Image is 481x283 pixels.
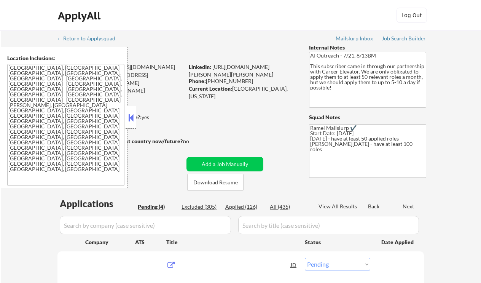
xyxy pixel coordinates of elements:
div: Job Search Builder [382,36,426,41]
div: Pending (4) [138,203,176,211]
div: Next [403,203,415,210]
div: [PHONE_NUMBER] [189,77,296,85]
div: View All Results [319,203,359,210]
div: Squad Notes [309,114,426,121]
a: [URL][DOMAIN_NAME][PERSON_NAME][PERSON_NAME] [189,64,273,78]
input: Search by company (case sensitive) [60,216,231,234]
strong: Current Location: [189,85,232,92]
a: Mailslurp Inbox [336,35,374,43]
div: no [183,138,205,145]
div: ATS [135,238,166,246]
div: Mailslurp Inbox [336,36,374,41]
input: Search by title (case sensitive) [238,216,419,234]
a: Job Search Builder [382,35,426,43]
div: All (435) [270,203,308,211]
div: [GEOGRAPHIC_DATA], [US_STATE] [189,85,296,100]
div: Back [368,203,380,210]
strong: LinkedIn: [189,64,211,70]
div: Date Applied [381,238,415,246]
div: Excluded (305) [182,203,220,211]
a: ← Return to /applysquad [57,35,123,43]
div: Title [166,238,298,246]
button: Download Resume [187,174,244,191]
div: ← Return to /applysquad [57,36,123,41]
div: Company [85,238,135,246]
div: ApplyAll [58,9,103,22]
div: Internal Notes [309,44,426,51]
div: Applied (126) [225,203,263,211]
div: JD [290,258,298,272]
strong: Phone: [189,78,206,84]
div: Location Inclusions: [7,54,124,62]
div: Applications [60,199,135,208]
div: Status [305,235,370,249]
button: Log Out [397,8,427,23]
button: Add a Job Manually [186,157,263,171]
